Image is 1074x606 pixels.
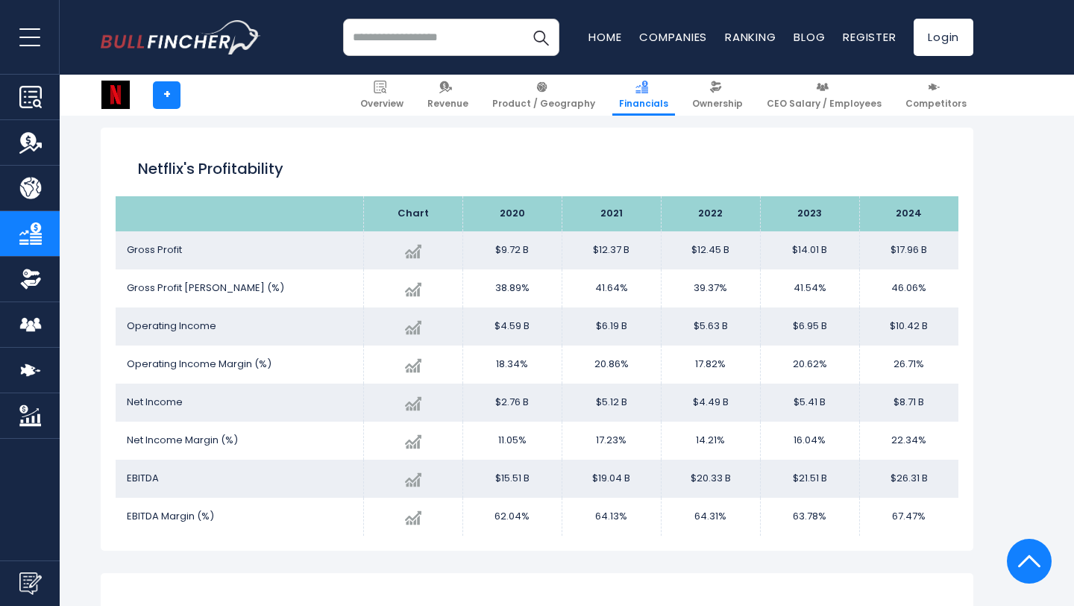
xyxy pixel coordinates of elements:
td: $5.63 B [661,307,760,346]
td: $4.59 B [462,307,562,346]
span: Gross Profit [127,243,182,257]
a: Register [843,29,896,45]
span: Financials [619,98,668,110]
td: 41.54% [760,269,859,307]
td: $10.42 B [859,307,958,346]
a: Login [914,19,973,56]
span: Ownership [692,98,743,110]
td: 46.06% [859,269,958,307]
td: $20.33 B [661,460,760,498]
h2: Netflix's Profitability [138,157,936,180]
span: Product / Geography [492,98,595,110]
td: $12.37 B [562,231,661,269]
td: 64.13% [562,498,661,536]
span: EBITDA [127,471,159,485]
td: $12.45 B [661,231,760,269]
span: Operating Income Margin (%) [127,357,271,371]
a: Go to homepage [101,20,261,54]
td: $19.04 B [562,460,661,498]
a: + [153,81,180,109]
span: Revenue [427,98,468,110]
td: 22.34% [859,422,958,460]
a: Revenue [421,75,475,116]
td: $2.76 B [462,384,562,422]
td: $9.72 B [462,231,562,269]
td: $6.19 B [562,307,661,346]
td: 39.37% [661,269,760,307]
span: Net Income Margin (%) [127,433,238,447]
td: $5.12 B [562,384,661,422]
td: 17.82% [661,346,760,384]
a: Ownership [685,75,750,116]
th: 2021 [562,196,661,231]
td: 20.62% [760,346,859,384]
th: Chart [363,196,462,231]
td: $4.49 B [661,384,760,422]
a: CEO Salary / Employees [760,75,888,116]
button: Search [522,19,559,56]
td: $26.31 B [859,460,958,498]
td: $6.95 B [760,307,859,346]
span: EBITDA Margin (%) [127,509,214,523]
a: Competitors [899,75,973,116]
th: 2023 [760,196,859,231]
a: Product / Geography [486,75,602,116]
td: $17.96 B [859,231,958,269]
td: 16.04% [760,422,859,460]
span: Competitors [905,98,967,110]
th: 2024 [859,196,958,231]
a: Blog [794,29,825,45]
a: Overview [354,75,410,116]
td: 63.78% [760,498,859,536]
td: $15.51 B [462,460,562,498]
img: bullfincher logo [101,20,261,54]
span: Overview [360,98,403,110]
td: 26.71% [859,346,958,384]
td: 41.64% [562,269,661,307]
td: 17.23% [562,422,661,460]
td: $8.71 B [859,384,958,422]
td: 18.34% [462,346,562,384]
img: NFLX logo [101,81,130,109]
a: Home [588,29,621,45]
td: 64.31% [661,498,760,536]
td: 20.86% [562,346,661,384]
td: $21.51 B [760,460,859,498]
td: 62.04% [462,498,562,536]
td: 14.21% [661,422,760,460]
td: 67.47% [859,498,958,536]
span: Net Income [127,395,183,409]
a: Companies [639,29,707,45]
td: $5.41 B [760,384,859,422]
span: CEO Salary / Employees [767,98,882,110]
a: Ranking [725,29,776,45]
td: $14.01 B [760,231,859,269]
span: Gross Profit [PERSON_NAME] (%) [127,281,284,295]
th: 2020 [462,196,562,231]
th: 2022 [661,196,760,231]
a: Financials [612,75,675,116]
td: 38.89% [462,269,562,307]
td: 11.05% [462,422,562,460]
img: Ownership [19,268,42,290]
span: Operating Income [127,319,216,333]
